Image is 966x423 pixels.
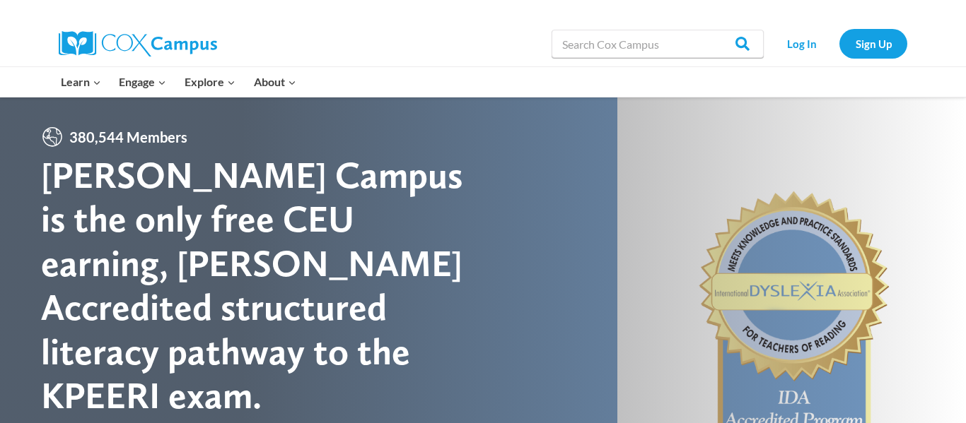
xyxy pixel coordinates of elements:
img: Cox Campus [59,31,217,56]
input: Search Cox Campus [552,30,764,58]
span: 380,544 Members [64,126,193,148]
a: Log In [771,29,832,58]
span: About [254,73,296,91]
span: Explore [185,73,235,91]
span: Engage [119,73,166,91]
span: Learn [61,73,101,91]
a: Sign Up [839,29,907,58]
nav: Secondary Navigation [771,29,907,58]
nav: Primary Navigation [52,67,305,97]
div: [PERSON_NAME] Campus is the only free CEU earning, [PERSON_NAME] Accredited structured literacy p... [41,153,483,417]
